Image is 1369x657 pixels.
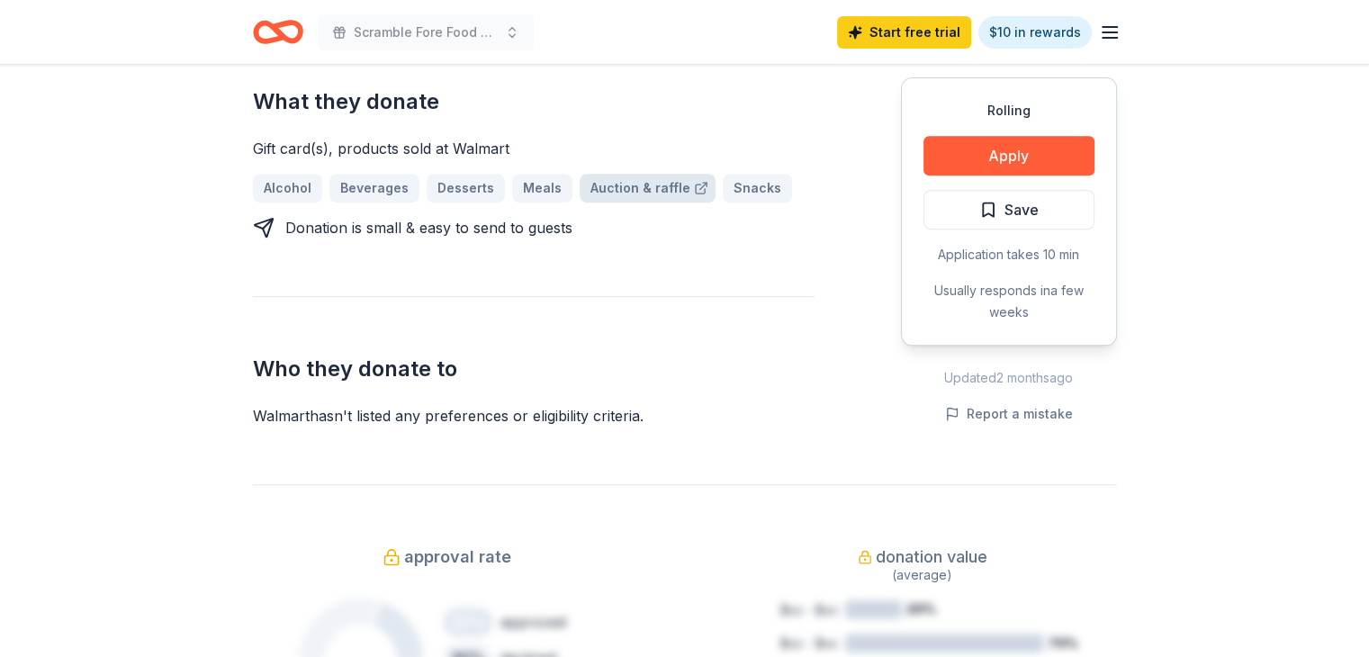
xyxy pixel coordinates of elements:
div: 20 % [443,607,493,636]
span: Save [1004,198,1039,221]
h2: Who they donate to [253,355,815,383]
button: Report a mistake [945,403,1073,425]
button: Scramble Fore Food Golf Fundraiser [318,14,534,50]
div: Walmart hasn ' t listed any preferences or eligibility criteria. [253,405,815,427]
a: Start free trial [837,16,971,49]
div: Application takes 10 min [923,244,1094,265]
a: Home [253,11,303,53]
tspan: 70% [1048,634,1077,650]
span: approval rate [404,543,511,571]
a: $10 in rewards [978,16,1092,49]
a: Auction & raffle [580,174,716,202]
a: Alcohol [253,174,322,202]
h2: What they donate [253,87,815,116]
span: Scramble Fore Food Golf Fundraiser [354,22,498,43]
button: Save [923,190,1094,229]
div: Usually responds in a few weeks [923,280,1094,323]
a: Meals [512,174,572,202]
button: Apply [923,136,1094,175]
a: Beverages [329,174,419,202]
div: Rolling [923,100,1094,121]
div: Updated 2 months ago [901,367,1117,389]
a: Snacks [723,174,792,202]
div: Gift card(s), products sold at Walmart [253,138,815,159]
tspan: 20% [906,601,936,616]
tspan: $xx - $xx [780,602,838,617]
a: Desserts [427,174,505,202]
tspan: $xx - $xx [780,635,838,651]
div: approved [500,611,566,633]
div: (average) [728,564,1117,586]
span: donation value [876,543,987,571]
div: Donation is small & easy to send to guests [285,217,572,238]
